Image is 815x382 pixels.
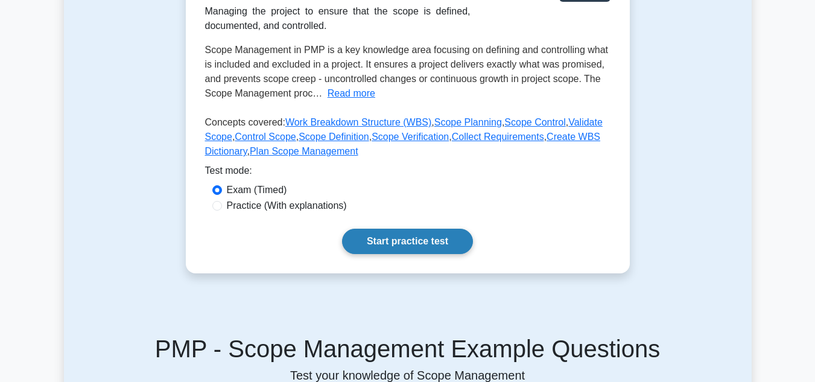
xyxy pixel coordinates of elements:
[205,115,610,164] p: Concepts covered: , , , , , , , , ,
[78,334,737,363] h5: PMP - Scope Management Example Questions
[434,117,502,127] a: Scope Planning
[205,45,609,98] span: Scope Management in PMP is a key knowledge area focusing on defining and controlling what is incl...
[328,86,375,101] button: Read more
[205,164,610,183] div: Test mode:
[205,4,471,33] div: Managing the project to ensure that the scope is defined, documented, and controlled.
[227,199,347,213] label: Practice (With explanations)
[250,146,358,156] a: Plan Scope Management
[372,132,449,142] a: Scope Verification
[342,229,473,254] a: Start practice test
[452,132,544,142] a: Collect Requirements
[299,132,369,142] a: Scope Definition
[504,117,565,127] a: Scope Control
[285,117,431,127] a: Work Breakdown Structure (WBS)
[235,132,296,142] a: Control Scope
[227,183,287,197] label: Exam (Timed)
